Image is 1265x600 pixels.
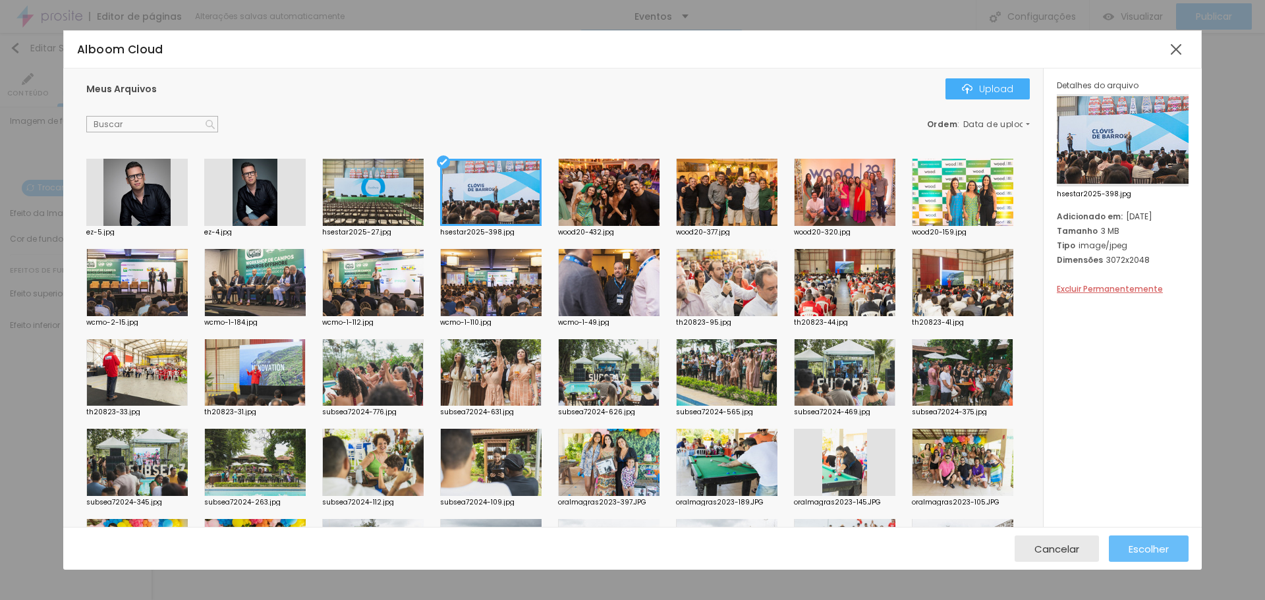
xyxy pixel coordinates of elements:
[1057,283,1163,294] span: Excluir Permanentemente
[558,409,660,416] div: subsea72024-626.jpg
[204,499,306,506] div: subsea72024-263.jpg
[1057,80,1138,91] span: Detalhes do arquivo
[86,499,188,506] div: subsea72024-345.jpg
[558,499,660,506] div: oralmagras2023-397.JPG
[1129,543,1169,555] span: Escolher
[86,409,188,416] div: th20823-33.jpg
[440,499,542,506] div: subsea72024-109.jpg
[912,319,1013,326] div: th20823-41.jpg
[1057,191,1189,198] span: hsestar2025-398.jpg
[912,409,1013,416] div: subsea72024-375.jpg
[1109,535,1189,562] button: Escolher
[1057,240,1189,251] div: image/jpeg
[204,409,306,416] div: th20823-31.jpg
[322,409,424,416] div: subsea72024-776.jpg
[322,229,424,236] div: hsestar2025-27.jpg
[676,499,777,506] div: oralmagras2023-189.JPG
[945,78,1030,99] button: IconeUpload
[86,319,188,326] div: wcmo-2-15.jpg
[794,319,895,326] div: th20823-44.jpg
[676,229,777,236] div: wood20-377.jpg
[962,84,1013,94] div: Upload
[1057,225,1189,236] div: 3 MB
[1057,225,1098,236] span: Tamanho
[912,229,1013,236] div: wood20-159.jpg
[962,84,972,94] img: Icone
[676,319,777,326] div: th20823-95.jpg
[440,319,542,326] div: wcmo-1-110.jpg
[558,229,660,236] div: wood20-432.jpg
[77,41,163,57] span: Alboom Cloud
[1057,240,1075,251] span: Tipo
[794,409,895,416] div: subsea72024-469.jpg
[794,229,895,236] div: wood20-320.jpg
[204,229,306,236] div: ez-4.jpg
[912,499,1013,506] div: oralmagras2023-105.JPG
[204,319,306,326] div: wcmo-1-184.jpg
[558,319,660,326] div: wcmo-1-49.jpg
[1057,254,1189,265] div: 3072x2048
[1057,254,1103,265] span: Dimensões
[86,116,218,133] input: Buscar
[322,499,424,506] div: subsea72024-112.jpg
[676,409,777,416] div: subsea72024-565.jpg
[927,121,1030,128] div: :
[322,319,424,326] div: wcmo-1-112.jpg
[1015,535,1099,562] button: Cancelar
[963,121,1032,128] span: Data de upload
[86,82,157,95] span: Meus Arquivos
[927,119,958,130] span: Ordem
[1057,211,1189,222] div: [DATE]
[86,229,188,236] div: ez-5.jpg
[1057,211,1123,222] span: Adicionado em:
[440,229,542,236] div: hsestar2025-398.jpg
[1034,543,1079,555] span: Cancelar
[206,120,215,129] img: Icone
[440,409,542,416] div: subsea72024-631.jpg
[794,499,895,506] div: oralmagras2023-145.JPG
